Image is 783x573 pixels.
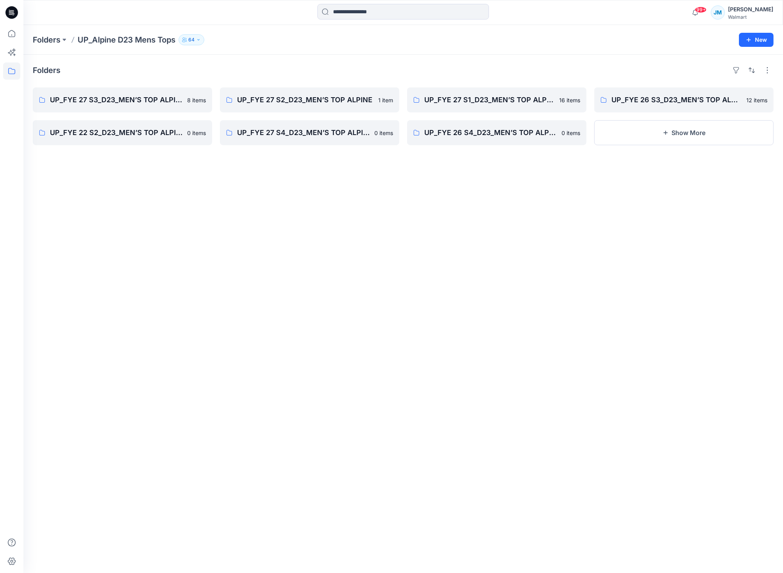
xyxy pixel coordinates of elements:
[711,5,725,20] div: JM
[187,129,206,137] p: 0 items
[407,120,586,145] a: UP_FYE 26 S4_D23_MEN’S TOP ALPINE0 items
[424,127,557,138] p: UP_FYE 26 S4_D23_MEN’S TOP ALPINE
[728,14,773,20] div: Walmart
[424,94,554,105] p: UP_FYE 27 S1_D23_MEN’S TOP ALPINE
[33,34,60,45] a: Folders
[237,94,374,105] p: UP_FYE 27 S2_D23_MEN’S TOP ALPINE
[594,120,774,145] button: Show More
[188,36,195,44] p: 64
[187,96,206,104] p: 8 items
[220,87,399,112] a: UP_FYE 27 S2_D23_MEN’S TOP ALPINE1 item
[50,94,182,105] p: UP_FYE 27 S3_D23_MEN’S TOP ALPINE
[179,34,204,45] button: 64
[407,87,586,112] a: UP_FYE 27 S1_D23_MEN’S TOP ALPINE16 items
[237,127,370,138] p: UP_FYE 27 S4_D23_MEN’S TOP ALPINE
[562,129,580,137] p: 0 items
[33,66,60,75] h4: Folders
[220,120,399,145] a: UP_FYE 27 S4_D23_MEN’S TOP ALPINE0 items
[33,120,212,145] a: UP_FYE 22 S2_D23_MEN’S TOP ALPINE0 items
[695,7,707,13] span: 99+
[50,127,182,138] p: UP_FYE 22 S2_D23_MEN’S TOP ALPINE
[611,94,742,105] p: UP_FYE 26 S3_D23_MEN’S TOP ALPINE
[728,5,773,14] div: [PERSON_NAME]
[374,129,393,137] p: 0 items
[594,87,774,112] a: UP_FYE 26 S3_D23_MEN’S TOP ALPINE12 items
[78,34,175,45] p: UP_Alpine D23 Mens Tops
[378,96,393,104] p: 1 item
[739,33,774,47] button: New
[746,96,767,104] p: 12 items
[33,87,212,112] a: UP_FYE 27 S3_D23_MEN’S TOP ALPINE8 items
[559,96,580,104] p: 16 items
